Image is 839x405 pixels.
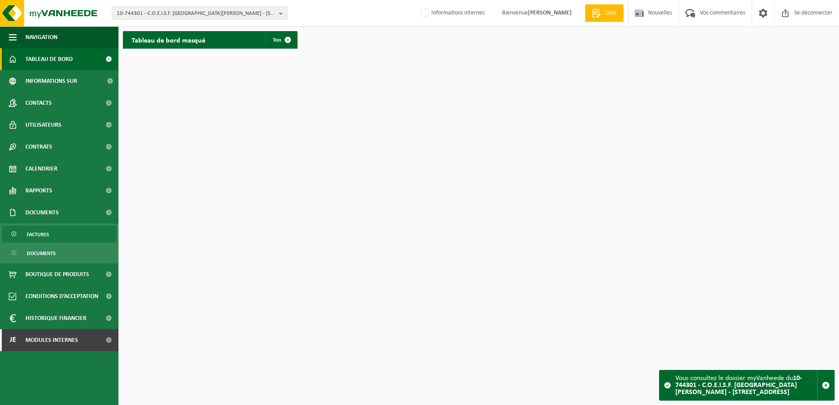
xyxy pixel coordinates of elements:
[25,285,98,307] span: Conditions d’acceptation
[675,375,802,396] strong: 10-744301 - C.O.E.I.S.F. [GEOGRAPHIC_DATA][PERSON_NAME] - [STREET_ADDRESS]
[25,92,52,114] span: Contacts
[585,4,624,22] a: Citer
[25,180,52,202] span: Rapports
[9,329,17,351] span: Je
[25,263,89,285] span: Boutique de produits
[25,70,101,92] span: Informations sur l’entreprise
[112,7,287,20] button: 10-744301 - C.O.E.I.S.F. [GEOGRAPHIC_DATA][PERSON_NAME] - [STREET_ADDRESS]
[502,10,572,16] font: Bienvenue
[528,10,572,16] strong: [PERSON_NAME]
[25,307,86,329] span: Historique financier
[117,7,276,20] span: 10-744301 - C.O.E.I.S.F. [GEOGRAPHIC_DATA][PERSON_NAME] - [STREET_ADDRESS]
[123,31,214,48] h2: Tableau de bord masqué
[2,245,116,261] a: Documents
[25,158,57,180] span: Calendrier
[2,226,116,242] a: Factures
[25,26,57,48] span: Navigation
[266,31,297,49] a: Ton
[675,370,817,400] div: Vous consultez le dossier myVanheede du
[25,48,73,70] span: Tableau de bord
[419,7,484,20] label: Informations internes
[25,329,78,351] span: Modules internes
[25,136,52,158] span: Contrats
[27,226,49,243] span: Factures
[273,37,281,43] span: Ton
[603,9,619,18] span: Citer
[25,202,59,224] span: Documents
[25,114,61,136] span: Utilisateurs
[27,245,56,262] span: Documents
